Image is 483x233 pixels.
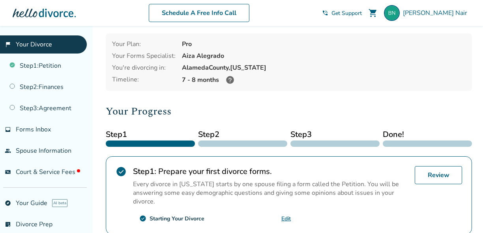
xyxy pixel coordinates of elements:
div: You're divorcing in: [112,63,176,72]
span: Court & Service Fees [16,168,80,176]
div: Aiza Alegrado [182,52,466,60]
iframe: Chat Widget [306,13,483,233]
span: check_circle [116,166,127,177]
span: universal_currency_alt [5,169,11,175]
div: Starting Your Divorce [150,215,204,222]
strong: Step 1 : [133,166,156,177]
h2: Prepare your first divorce forms. [133,166,408,177]
div: Your Forms Specialist: [112,52,176,60]
a: phone_in_talkGet Support [322,9,362,17]
img: binduvnair786@gmail.com [384,5,400,21]
span: people [5,148,11,154]
div: Alameda County, [US_STATE] [182,63,466,72]
a: Edit [281,215,291,222]
span: Forms Inbox [16,125,51,134]
p: Every divorce in [US_STATE] starts by one spouse filing a form called the Petition. You will be a... [133,180,408,206]
span: AI beta [52,199,67,207]
div: Pro [182,40,466,48]
span: flag_2 [5,41,11,48]
span: Get Support [331,9,362,17]
div: Timeline: [112,75,176,85]
span: [PERSON_NAME] Nair [403,9,470,17]
span: phone_in_talk [322,10,328,16]
span: Step 2 [198,129,287,141]
span: shopping_cart [368,8,378,18]
a: Schedule A Free Info Call [149,4,249,22]
span: Step 1 [106,129,195,141]
div: 7 - 8 months [182,75,466,85]
h2: Your Progress [106,104,472,119]
span: list_alt_check [5,221,11,227]
span: explore [5,200,11,206]
span: inbox [5,126,11,133]
div: Your Plan: [112,40,176,48]
span: check_circle [139,215,146,222]
span: Step 3 [290,129,380,141]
